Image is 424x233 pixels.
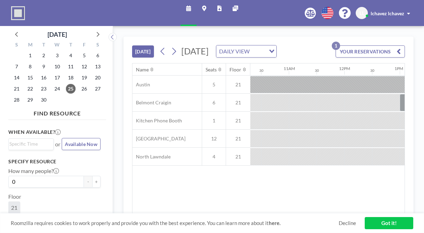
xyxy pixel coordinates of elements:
span: Kitchen Phone Booth [132,118,182,124]
span: 6 [202,100,226,106]
span: 1 [202,118,226,124]
span: Thursday, September 18, 2025 [66,73,76,83]
span: Friday, September 19, 2025 [79,73,89,83]
div: Seats [206,67,217,73]
button: Available Now [62,138,101,150]
span: North Lawndale [132,154,171,160]
span: Available Now [65,141,97,147]
span: Thursday, September 4, 2025 [66,51,76,60]
span: LL [360,10,364,16]
span: Tuesday, September 30, 2025 [39,95,49,105]
img: organization-logo [11,6,25,20]
span: 21 [226,136,250,142]
div: Search for option [216,45,276,57]
span: 21 [226,154,250,160]
span: 4 [202,154,226,160]
p: 1 [332,42,340,50]
span: Wednesday, September 17, 2025 [52,73,62,83]
h3: Specify resource [8,158,101,165]
input: Search for option [252,47,265,56]
span: lchavez lchavez [371,10,404,16]
span: Tuesday, September 23, 2025 [39,84,49,94]
span: Austin [132,81,150,88]
span: Sunday, September 21, 2025 [12,84,21,94]
span: Wednesday, September 3, 2025 [52,51,62,60]
a: Got it! [365,217,413,229]
span: Saturday, September 13, 2025 [93,62,103,71]
span: Saturday, September 20, 2025 [93,73,103,83]
div: W [51,41,64,50]
div: S [91,41,104,50]
span: Saturday, September 27, 2025 [93,84,103,94]
div: 12PM [339,66,350,71]
span: Friday, September 12, 2025 [79,62,89,71]
span: 21 [226,118,250,124]
div: 1PM [395,66,403,71]
div: Search for option [9,139,53,149]
button: YOUR RESERVATIONS1 [336,45,405,58]
div: 30 [259,68,263,73]
span: Wednesday, September 24, 2025 [52,84,62,94]
div: T [37,41,51,50]
span: 12 [202,136,226,142]
span: Friday, September 5, 2025 [79,51,89,60]
span: 21 [226,81,250,88]
div: 11AM [284,66,295,71]
button: [DATE] [132,45,154,58]
span: Monday, September 8, 2025 [25,62,35,71]
a: Decline [339,220,356,226]
div: T [64,41,77,50]
h4: FIND RESOURCE [8,107,106,117]
span: 5 [202,81,226,88]
span: Sunday, September 28, 2025 [12,95,21,105]
div: Name [136,67,149,73]
span: Monday, September 22, 2025 [25,84,35,94]
span: [GEOGRAPHIC_DATA] [132,136,185,142]
span: Monday, September 1, 2025 [25,51,35,60]
label: Floor [8,193,21,200]
span: Sunday, September 14, 2025 [12,73,21,83]
span: Monday, September 29, 2025 [25,95,35,105]
span: 21 [226,100,250,106]
span: [DATE] [181,46,209,56]
button: - [84,176,92,188]
span: Saturday, September 6, 2025 [93,51,103,60]
div: F [77,41,91,50]
span: Tuesday, September 16, 2025 [39,73,49,83]
div: 30 [370,68,374,73]
span: Monday, September 15, 2025 [25,73,35,83]
span: Tuesday, September 9, 2025 [39,62,49,71]
span: DAILY VIEW [218,47,251,56]
button: + [92,176,101,188]
div: [DATE] [47,29,67,39]
span: Thursday, September 25, 2025 [66,84,76,94]
a: here. [269,220,280,226]
div: Floor [230,67,241,73]
span: or [55,141,60,148]
div: S [10,41,24,50]
span: Wednesday, September 10, 2025 [52,62,62,71]
div: M [24,41,37,50]
span: Thursday, September 11, 2025 [66,62,76,71]
span: Tuesday, September 2, 2025 [39,51,49,60]
span: Sunday, September 7, 2025 [12,62,21,71]
input: Search for option [9,140,50,148]
span: Roomzilla requires cookies to work properly and provide you with the best experience. You can lea... [11,220,339,226]
label: How many people? [8,167,59,174]
div: 30 [315,68,319,73]
span: Friday, September 26, 2025 [79,84,89,94]
span: Belmont Craigin [132,100,171,106]
span: 21 [11,204,17,211]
